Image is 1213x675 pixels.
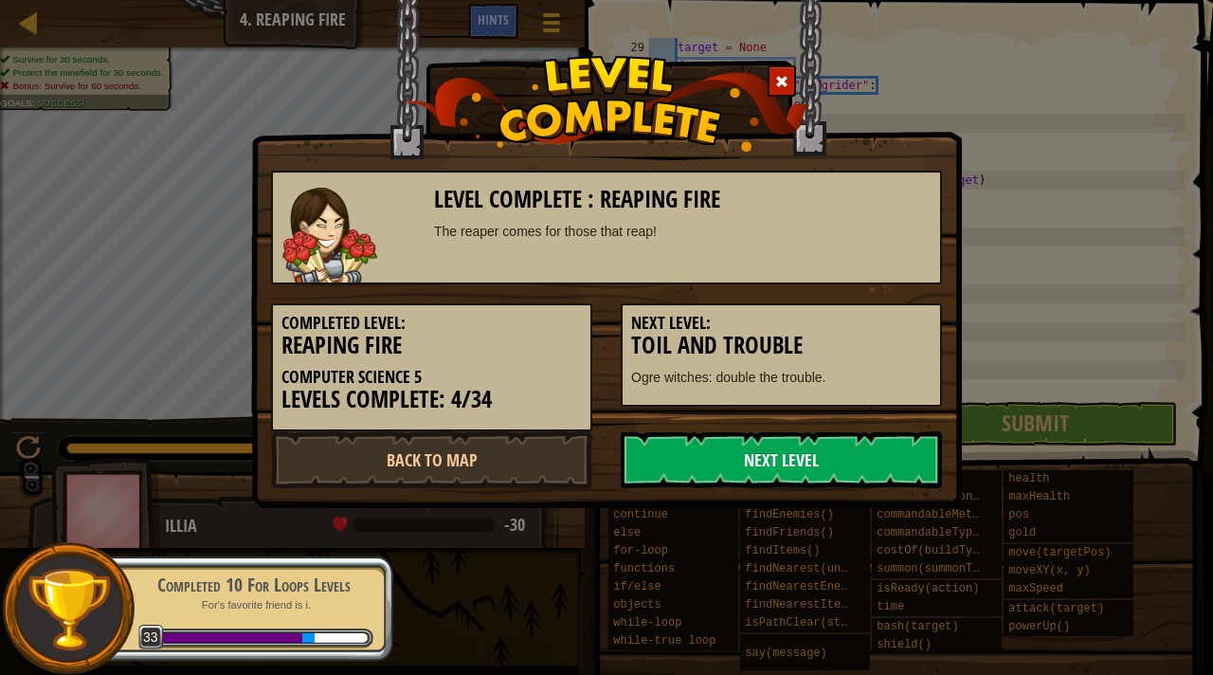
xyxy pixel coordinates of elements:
[26,566,112,652] img: trophy.png
[302,633,315,643] div: 810 XP earned
[282,188,377,283] img: guardian.png
[434,222,932,241] div: The reaper comes for those that reap!
[281,368,582,387] h5: Computer Science 5
[631,314,932,333] h5: Next Level:
[281,333,582,358] h3: Reaping Fire
[281,314,582,333] h5: Completed Level:
[631,333,932,358] h3: Toil and Trouble
[404,56,810,152] img: level_complete.png
[621,431,942,488] a: Next Level
[271,431,592,488] a: Back to Map
[138,625,164,650] span: 33
[631,368,932,387] p: Ogre witches: double the trouble.
[434,187,932,212] h3: Level Complete : Reaping Fire
[281,387,582,412] h3: Levels Complete: 4/34
[135,598,373,612] p: For's favorite friend is i.
[159,633,302,643] div: 70069.82202253185 XP in total
[315,633,367,643] div: 3340.177977468149 XP until level 34
[135,572,373,598] div: Completed 10 For Loops Levels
